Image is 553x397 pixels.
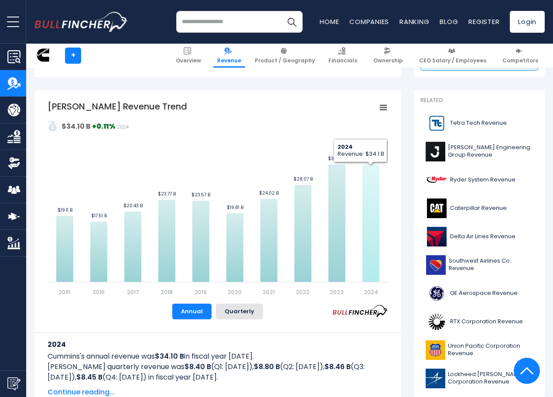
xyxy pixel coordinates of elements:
[420,97,538,104] p: Related
[92,288,105,296] text: 2016
[426,312,447,332] img: RTX logo
[281,11,303,33] button: Search
[48,121,58,131] img: addasd
[158,191,176,197] text: $23.77 B
[426,227,447,246] img: DAL logo
[468,17,499,26] a: Register
[426,113,447,133] img: TTEK logo
[420,225,538,249] a: Delta Air Lines Revenue
[426,198,447,218] img: CAT logo
[48,100,388,297] svg: Cummins's Revenue Trend
[155,351,184,361] b: $34.10 B
[420,140,538,164] a: [PERSON_NAME] Engineering Group Revenue
[172,44,205,68] a: Overview
[213,44,245,68] a: Revenue
[216,304,263,319] button: Quarterly
[195,288,207,296] text: 2019
[419,57,486,64] span: CEO Salary / Employees
[117,124,129,130] span: 2024
[48,339,388,350] h3: 2024
[61,121,91,131] strong: $34.10 B
[127,288,139,296] text: 2017
[420,310,538,334] a: RTX Corporation Revenue
[7,157,20,170] img: Ownership
[420,196,538,220] a: Caterpillar Revenue
[498,44,542,68] a: Competitors
[65,48,81,64] a: +
[123,202,143,209] text: $20.43 B
[176,57,201,64] span: Overview
[510,11,545,33] a: Login
[227,204,243,211] text: $19.81 B
[48,100,187,113] tspan: [PERSON_NAME] Revenue Trend
[263,288,275,296] text: 2021
[320,17,339,26] a: Home
[364,288,378,296] text: 2024
[160,288,173,296] text: 2018
[296,288,310,296] text: 2022
[259,190,279,196] text: $24.02 B
[324,44,361,68] a: Financials
[426,255,446,275] img: LUV logo
[364,155,378,162] text: $34.1 B
[328,155,346,162] text: $34.07 B
[328,57,357,64] span: Financials
[91,212,107,219] text: $17.51 B
[440,17,458,26] a: Blog
[76,372,102,382] b: $8.45 B
[34,12,128,32] a: Go to homepage
[294,176,313,182] text: $28.07 B
[48,362,388,383] p: [PERSON_NAME] quarterly revenue was (Q1: [DATE]), (Q2: [DATE]), (Q3: [DATE]), (Q4: [DATE]) in fis...
[255,57,315,64] span: Product / Geography
[58,288,71,296] text: 2015
[399,17,429,26] a: Ranking
[415,44,490,68] a: CEO Salary / Employees
[172,304,212,319] button: Annual
[426,340,445,360] img: UNP logo
[420,338,538,362] a: Union Pacific Corporation Revenue
[502,57,538,64] span: Competitors
[184,362,211,372] b: $8.40 B
[48,351,388,362] p: Cummins's annual revenue was in fiscal year [DATE].
[426,170,447,190] img: R logo
[34,12,128,32] img: bullfincher logo
[324,362,351,372] b: $8.46 B
[420,111,538,135] a: Tetra Tech Revenue
[420,366,538,390] a: Lockheed [PERSON_NAME] Corporation Revenue
[426,369,445,388] img: LMT logo
[251,44,319,68] a: Product / Geography
[426,284,447,303] img: GE logo
[217,57,241,64] span: Revenue
[420,281,538,305] a: GE Aerospace Revenue
[420,253,538,277] a: Southwest Airlines Co. Revenue
[254,362,280,372] b: $8.80 B
[420,168,538,192] a: Ryder System Revenue
[426,142,445,161] img: J logo
[228,288,242,296] text: 2020
[373,57,403,64] span: Ownership
[58,207,72,213] text: $19.11 B
[92,121,116,131] strong: +0.11%
[369,44,407,68] a: Ownership
[349,17,389,26] a: Companies
[35,47,51,64] img: CMI logo
[191,192,210,198] text: $23.57 B
[330,288,344,296] text: 2023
